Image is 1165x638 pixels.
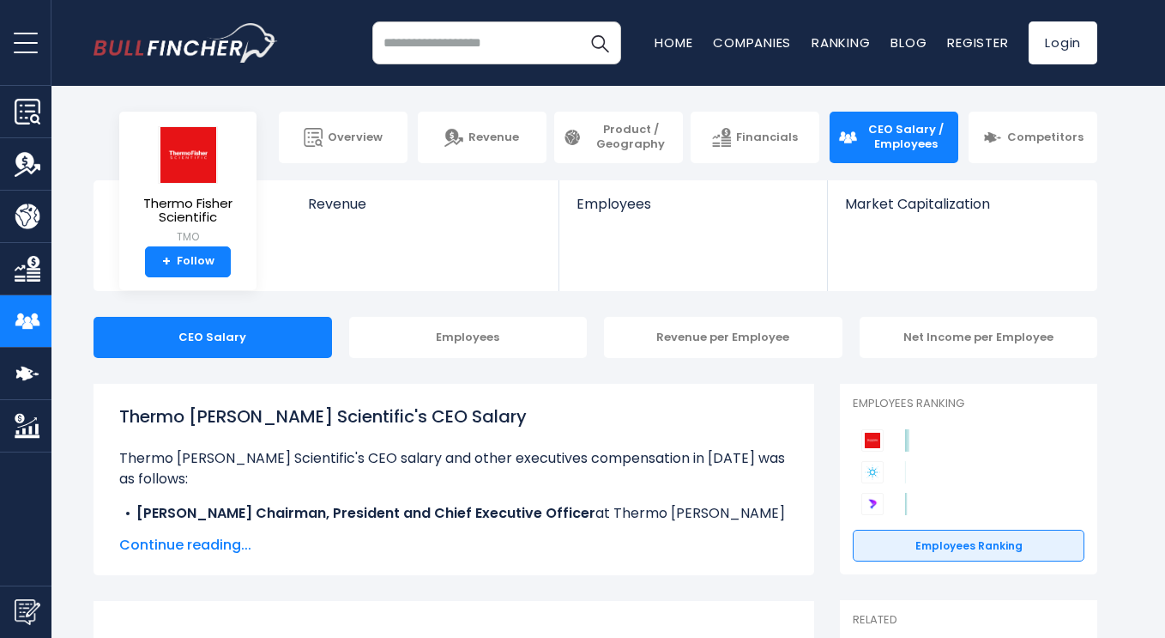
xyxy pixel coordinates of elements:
[947,33,1008,52] a: Register
[133,197,243,225] span: Thermo Fisher Scientific
[812,33,870,52] a: Ranking
[1007,131,1084,145] span: Competitors
[119,448,788,489] p: Thermo [PERSON_NAME] Scientific's CEO salary and other executives compensation in [DATE] was as f...
[604,317,842,358] div: Revenue per Employee
[853,530,1084,562] a: Employees Ranking
[468,131,519,145] span: Revenue
[559,180,826,241] a: Employees
[308,196,542,212] span: Revenue
[845,196,1078,212] span: Market Capitalization
[861,493,884,515] img: Danaher Corporation competitors logo
[736,131,798,145] span: Financials
[713,33,791,52] a: Companies
[828,180,1096,241] a: Market Capitalization
[578,21,621,64] button: Search
[861,429,884,452] img: Thermo Fisher Scientific competitors logo
[576,196,809,212] span: Employees
[136,503,595,523] b: [PERSON_NAME] Chairman, President and Chief Executive Officer
[279,112,407,163] a: Overview
[830,112,958,163] a: CEO Salary / Employees
[862,123,950,152] span: CEO Salary / Employees
[328,131,383,145] span: Overview
[132,125,244,246] a: Thermo Fisher Scientific TMO
[349,317,588,358] div: Employees
[655,33,692,52] a: Home
[94,23,278,63] a: Go to homepage
[691,112,819,163] a: Financials
[890,33,927,52] a: Blog
[119,404,788,429] h1: Thermo [PERSON_NAME] Scientific's CEO Salary
[119,535,788,556] span: Continue reading...
[94,317,332,358] div: CEO Salary
[860,317,1098,358] div: Net Income per Employee
[853,613,1084,628] p: Related
[969,112,1097,163] a: Competitors
[162,254,171,270] strong: +
[1029,21,1097,64] a: Login
[554,112,683,163] a: Product / Geography
[853,397,1084,411] p: Employees Ranking
[94,23,278,63] img: bullfincher logo
[133,229,243,245] small: TMO
[587,123,674,152] span: Product / Geography
[418,112,546,163] a: Revenue
[145,246,231,277] a: +Follow
[119,503,788,544] li: at Thermo [PERSON_NAME] Scientific, received a total compensation of $30.45 M in [DATE].
[291,180,559,241] a: Revenue
[861,461,884,483] img: Agilent Technologies competitors logo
